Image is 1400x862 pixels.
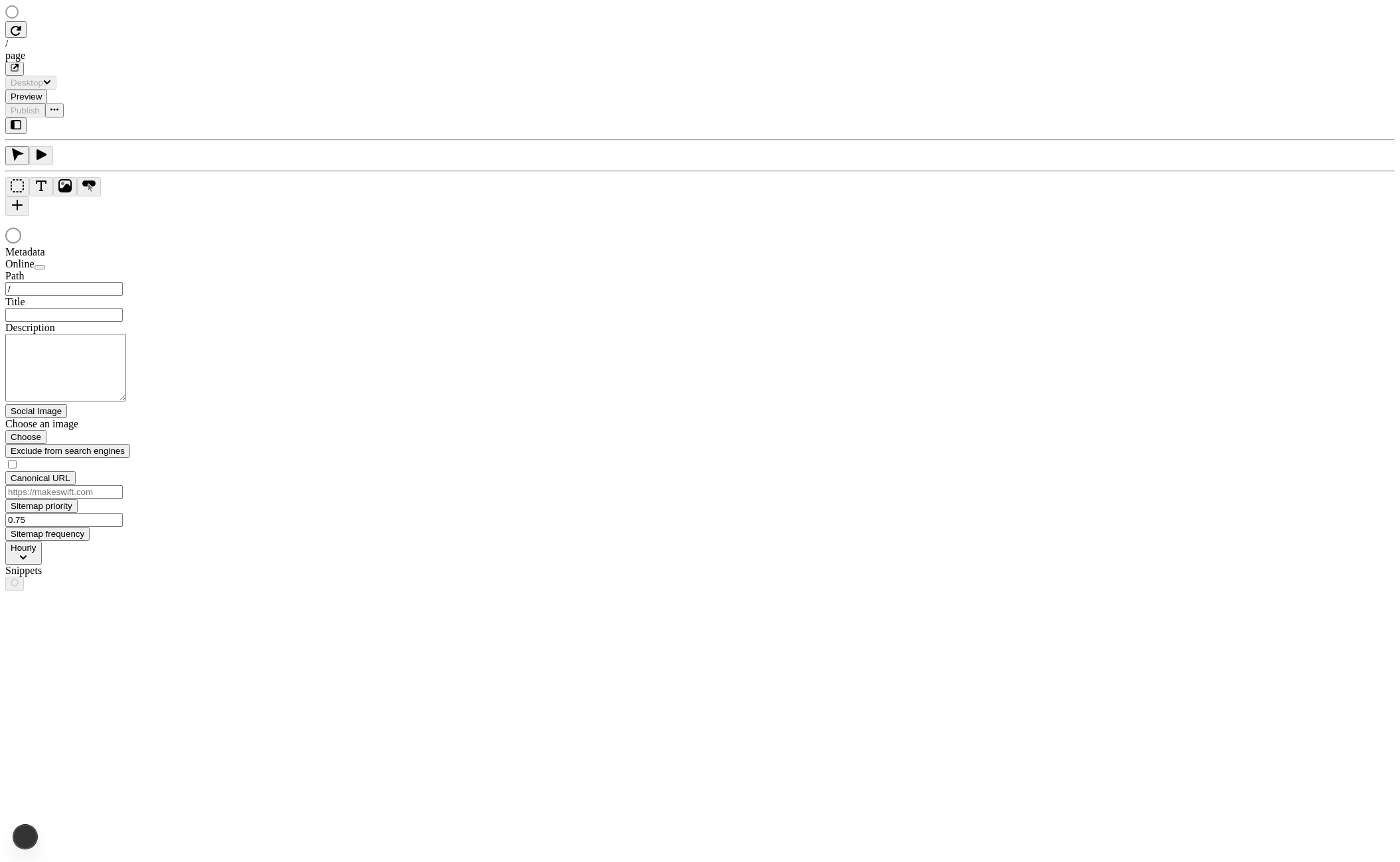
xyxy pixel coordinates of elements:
[5,527,90,541] button: Sitemap frequency
[11,543,37,553] span: Hourly
[5,258,35,269] span: Online
[5,418,165,430] div: Choose an image
[5,38,1395,50] div: /
[5,270,24,281] span: Path
[11,432,41,442] span: Choose
[5,50,1395,62] div: page
[5,90,47,104] button: Preview
[53,177,77,196] button: Image
[11,106,40,115] span: Publish
[5,471,76,485] button: Canonical URL
[11,92,42,102] span: Preview
[5,444,130,458] button: Exclude from search engines
[5,565,165,577] div: Snippets
[5,322,55,333] span: Description
[11,406,62,416] span: Social Image
[77,177,101,196] button: Button
[5,541,42,565] button: Hourly
[5,430,46,444] button: Choose
[5,296,25,307] span: Title
[29,177,53,196] button: Text
[5,485,123,499] input: https://makeswift.com
[5,177,29,196] button: Box
[5,76,56,90] button: Desktop
[11,78,43,88] span: Desktop
[11,529,84,539] span: Sitemap frequency
[11,501,72,511] span: Sitemap priority
[5,404,67,418] button: Social Image
[11,446,125,456] span: Exclude from search engines
[5,246,165,258] div: Metadata
[5,104,45,117] button: Publish
[5,499,78,513] button: Sitemap priority
[11,473,70,483] span: Canonical URL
